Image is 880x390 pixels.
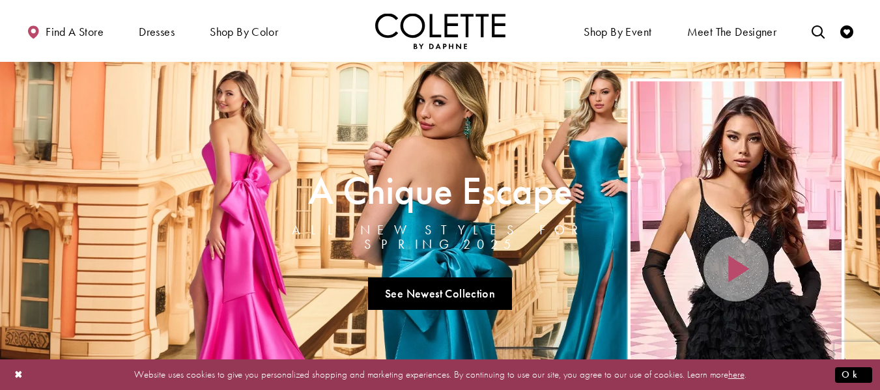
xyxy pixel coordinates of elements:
[835,367,872,383] button: Submit Dialog
[728,368,745,381] a: here
[8,363,30,386] button: Close Dialog
[252,272,628,315] ul: Slider Links
[94,366,786,383] p: Website uses cookies to give you personalized shopping and marketing experiences. By continuing t...
[368,277,513,310] a: See Newest Collection A Chique Escape All New Styles For Spring 2025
